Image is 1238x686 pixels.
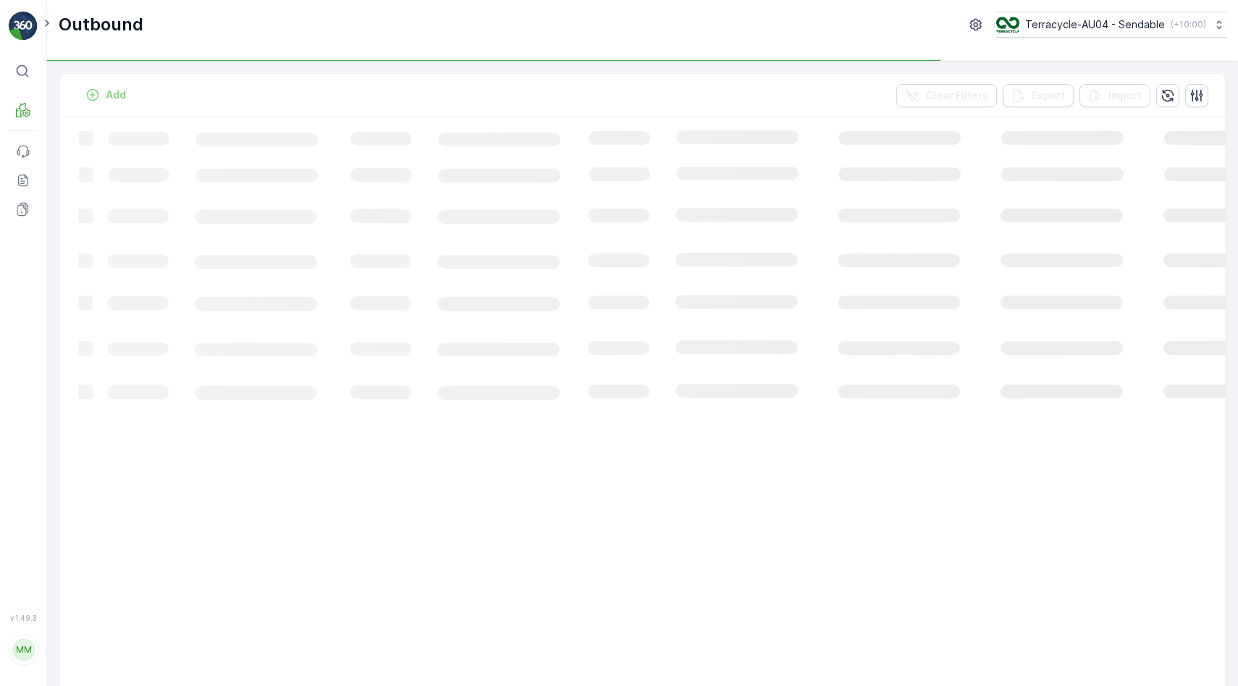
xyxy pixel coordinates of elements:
[80,86,132,104] button: Add
[9,614,38,622] span: v 1.49.3
[9,12,38,41] img: logo
[1108,88,1142,103] p: Import
[12,638,35,661] div: MM
[59,13,143,36] p: Outbound
[896,84,997,107] button: Clear Filters
[996,17,1019,33] img: terracycle_logo.png
[1003,84,1074,107] button: Export
[1171,19,1206,30] p: ( +10:00 )
[9,625,38,674] button: MM
[996,12,1226,38] button: Terracycle-AU04 - Sendable(+10:00)
[106,88,126,102] p: Add
[1032,88,1065,103] p: Export
[1079,84,1150,107] button: Import
[925,88,988,103] p: Clear Filters
[1025,17,1165,32] p: Terracycle-AU04 - Sendable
